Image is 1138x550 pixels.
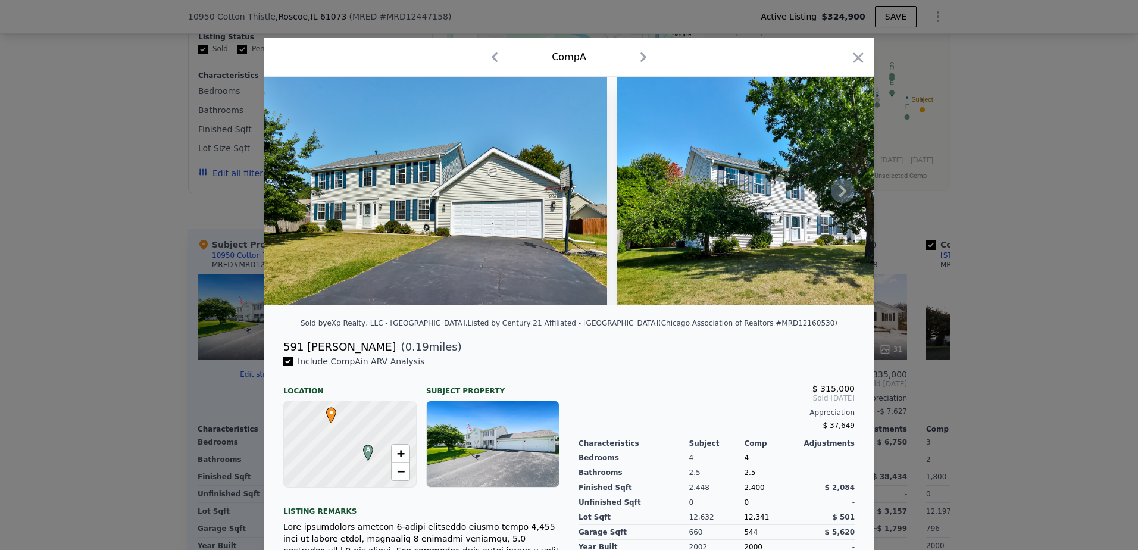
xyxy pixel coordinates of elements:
div: - [799,495,855,510]
div: Comp A [552,50,586,64]
div: Listing remarks [283,497,559,516]
span: 0 [744,498,749,507]
span: $ 315,000 [812,384,855,393]
div: A [360,445,367,452]
a: Zoom out [392,462,409,480]
div: Subject Property [426,377,559,396]
div: Unfinished Sqft [579,495,689,510]
div: 2.5 [689,465,745,480]
div: - [799,465,855,480]
div: • [323,407,330,414]
div: Lot Sqft [579,510,689,525]
div: Characteristics [579,439,689,448]
div: Garage Sqft [579,525,689,540]
div: Bedrooms [579,451,689,465]
div: Bathrooms [579,465,689,480]
span: + [397,446,405,461]
span: $ 5,620 [825,528,855,536]
span: Sold [DATE] [579,393,855,403]
div: Subject [689,439,745,448]
div: 0 [689,495,745,510]
span: 4 [744,454,749,462]
a: Zoom in [392,445,409,462]
div: 2,448 [689,480,745,495]
span: Include Comp A in ARV Analysis [293,357,429,366]
span: A [360,445,376,455]
span: 12,341 [744,513,769,521]
span: ( miles) [396,339,462,355]
div: 2.5 [744,465,799,480]
div: 4 [689,451,745,465]
div: Appreciation [579,408,855,417]
div: Location [283,377,417,396]
span: $ 2,084 [825,483,855,492]
span: 544 [744,528,758,536]
span: • [323,404,339,421]
div: Listed by Century 21 Affiliated - [GEOGRAPHIC_DATA] (Chicago Association of Realtors #MRD12160530) [467,319,837,327]
div: Comp [744,439,799,448]
div: Finished Sqft [579,480,689,495]
div: 591 [PERSON_NAME] [283,339,396,355]
span: − [397,464,405,479]
span: 2,400 [744,483,764,492]
div: 660 [689,525,745,540]
div: - [799,451,855,465]
div: 12,632 [689,510,745,525]
img: Property Img [264,77,607,305]
div: Sold by eXp Realty, LLC - [GEOGRAPHIC_DATA] . [301,319,467,327]
span: $ 501 [832,513,855,521]
span: 0.19 [405,340,429,353]
div: Adjustments [799,439,855,448]
img: Property Img [617,77,959,305]
span: $ 37,649 [823,421,855,430]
